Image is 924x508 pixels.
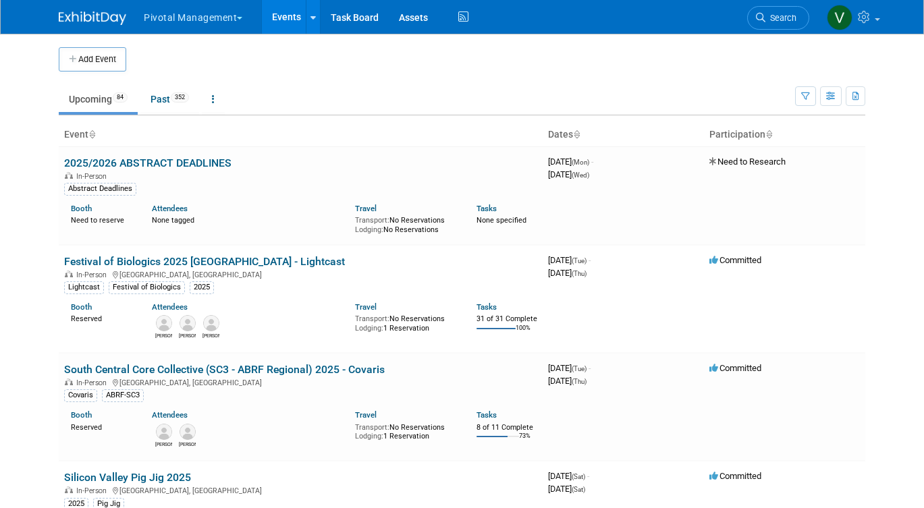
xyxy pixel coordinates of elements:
div: Reserved [71,312,132,324]
span: Lodging: [355,432,383,441]
div: Carrie Maynard [179,331,196,339]
th: Dates [543,123,704,146]
a: Booth [71,204,92,213]
img: ExhibitDay [59,11,126,25]
a: South Central Core Collective (SC3 - ABRF Regional) 2025 - Covaris [64,363,385,376]
a: Search [747,6,809,30]
a: 2025/2026 ABSTRACT DEADLINES [64,157,232,169]
a: Sort by Participation Type [765,129,772,140]
a: Silicon Valley Pig Jig 2025 [64,471,191,484]
span: Committed [709,471,761,481]
div: No Reservations 1 Reservation [355,312,456,333]
span: Search [765,13,796,23]
td: 73% [519,432,531,451]
div: Rob Brown [155,440,172,448]
span: (Sat) [572,486,585,493]
span: - [591,157,593,167]
span: - [589,363,591,373]
a: Festival of Biologics 2025 [GEOGRAPHIC_DATA] - Lightcast [64,255,345,268]
img: Valerie Weld [827,5,852,30]
span: (Tue) [572,365,587,372]
div: [GEOGRAPHIC_DATA], [GEOGRAPHIC_DATA] [64,376,537,387]
img: Scott Brouilette [156,315,172,331]
span: (Thu) [572,270,587,277]
span: Transport: [355,216,389,225]
span: Committed [709,255,761,265]
div: Festival of Biologics [109,281,185,293]
div: [GEOGRAPHIC_DATA], [GEOGRAPHIC_DATA] [64,484,537,495]
span: (Sat) [572,473,585,480]
img: Megan Gottlieb [203,315,219,331]
span: [DATE] [548,363,591,373]
span: (Mon) [572,159,589,166]
img: In-Person Event [65,172,73,179]
img: Rob Brown [156,424,172,440]
div: 2025 [190,281,214,293]
span: In-Person [76,271,111,279]
span: 84 [113,92,128,103]
span: Need to Research [709,157,786,167]
div: Lightcast [64,281,104,293]
span: In-Person [76,172,111,181]
a: Booth [71,302,92,312]
img: In-Person Event [65,486,73,493]
span: 352 [171,92,189,103]
div: Reserved [71,420,132,432]
a: Tasks [477,204,497,213]
span: (Wed) [572,171,589,179]
span: Committed [709,363,761,373]
div: None tagged [152,213,344,225]
a: Tasks [477,410,497,420]
div: [GEOGRAPHIC_DATA], [GEOGRAPHIC_DATA] [64,269,537,279]
a: Sort by Start Date [573,129,580,140]
div: Megan Gottlieb [202,331,219,339]
span: [DATE] [548,268,587,278]
td: 100% [516,324,531,343]
div: No Reservations No Reservations [355,213,456,234]
div: No Reservations 1 Reservation [355,420,456,441]
span: In-Person [76,378,111,387]
span: [DATE] [548,255,591,265]
span: Transport: [355,423,389,432]
a: Attendees [152,302,188,312]
span: (Thu) [572,378,587,385]
a: Attendees [152,204,188,213]
span: Lodging: [355,225,383,234]
a: Travel [355,302,377,312]
div: Abstract Deadlines [64,183,136,195]
div: Covaris [64,389,97,401]
img: In-Person Event [65,271,73,277]
span: Lodging: [355,324,383,333]
img: In-Person Event [65,378,73,385]
img: Tom O'Hare [180,424,196,440]
th: Participation [704,123,865,146]
div: 31 of 31 Complete [477,314,537,324]
span: [DATE] [548,484,585,494]
span: [DATE] [548,471,589,481]
span: - [589,255,591,265]
span: [DATE] [548,169,589,179]
a: Past352 [140,86,199,112]
a: Attendees [152,410,188,420]
a: Travel [355,410,377,420]
div: Need to reserve [71,213,132,225]
span: (Tue) [572,257,587,264]
a: Booth [71,410,92,420]
div: Tom O'Hare [179,440,196,448]
div: Scott Brouilette [155,331,172,339]
a: Tasks [477,302,497,312]
span: In-Person [76,486,111,495]
div: 8 of 11 Complete [477,423,537,432]
span: [DATE] [548,376,587,386]
span: - [587,471,589,481]
button: Add Event [59,47,126,72]
div: ABRF-SC3 [102,389,144,401]
span: [DATE] [548,157,593,167]
a: Sort by Event Name [88,129,95,140]
img: Carrie Maynard [180,315,196,331]
a: Travel [355,204,377,213]
a: Upcoming84 [59,86,138,112]
th: Event [59,123,543,146]
span: Transport: [355,314,389,323]
span: None specified [477,216,526,225]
